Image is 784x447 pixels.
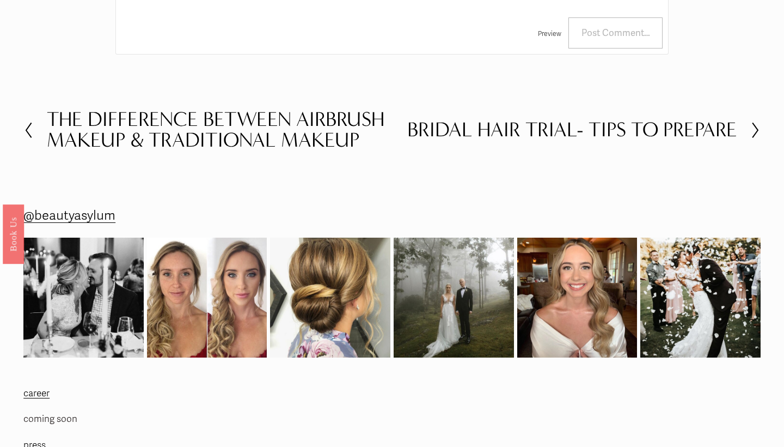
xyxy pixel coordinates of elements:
span: Preview [538,30,561,38]
img: Going into the wedding weekend with some bridal inspo for ya! 💫 @beautyasylum_charlotte #beautyas... [517,238,638,358]
a: Bridal Hair Trial- Tips to Prepare [407,110,761,150]
img: Picture perfect 💫 @beautyasylum_charlotte @apryl_naylor_makeup #beautyasylum_apryl @uptownfunkyou... [394,238,514,358]
p: coming soon [23,411,203,428]
a: career [23,385,50,402]
a: Book Us [3,204,24,264]
a: @beautyasylum [23,204,115,227]
h2: The Difference Between Airbrush Makeup & Traditional Makeup [47,110,392,150]
img: 2020 didn&rsquo;t stop this wedding celebration! 🎊😍🎉 @beautyasylum_atlanta #beautyasylum @bridal_... [640,222,761,373]
span: Post Comment… [568,17,662,49]
img: Rehearsal dinner vibes from Raleigh, NC. We added a subtle braid at the top before we created her... [23,238,144,358]
h2: Bridal Hair Trial- Tips to Prepare [407,120,737,141]
img: So much pretty from this weekend! Here&rsquo;s one from @beautyasylum_charlotte #beautyasylum @up... [270,226,390,370]
a: The Difference Between Airbrush Makeup & Traditional Makeup [23,110,392,150]
img: It&rsquo;s been a while since we&rsquo;ve shared a before and after! Subtle makeup &amp; romantic... [147,238,267,358]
